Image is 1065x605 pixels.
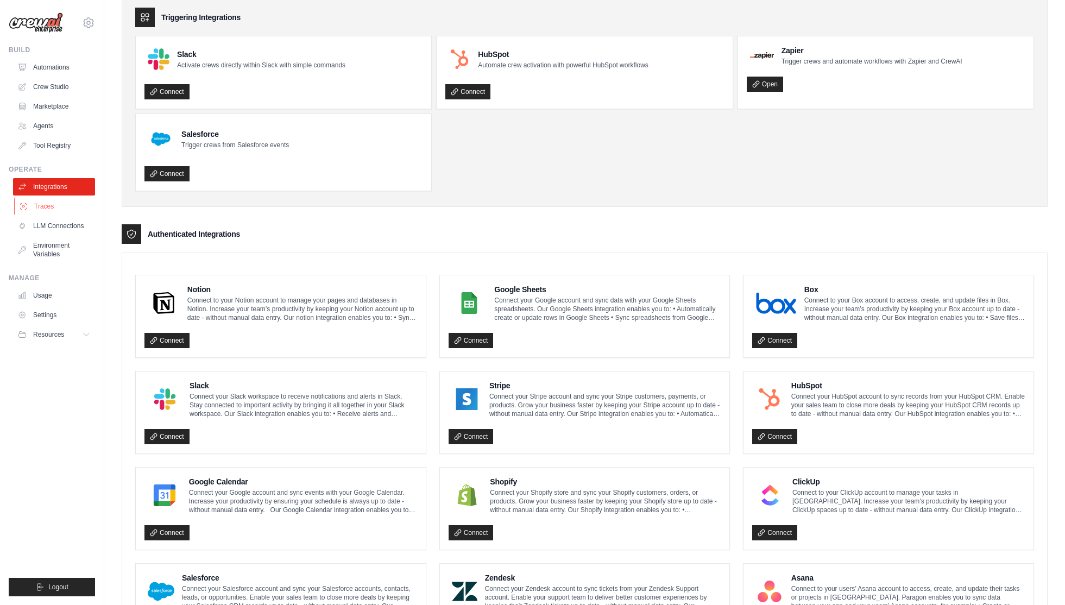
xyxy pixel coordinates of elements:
[148,229,240,240] h3: Authenticated Integrations
[13,326,95,343] button: Resources
[494,296,721,322] p: Connect your Google account and sync data with your Google Sheets spreadsheets. Our Google Sheets...
[755,292,796,314] img: Box Logo
[13,178,95,196] a: Integrations
[755,581,784,602] img: Asana Logo
[161,12,241,23] h3: Triggering Integrations
[445,84,490,99] a: Connect
[490,476,721,487] h4: Shopify
[13,217,95,235] a: LLM Connections
[144,429,190,444] a: Connect
[755,484,785,506] img: ClickUp Logo
[490,488,721,514] p: Connect your Shopify store and sync your Shopify customers, orders, or products. Grow your busine...
[752,333,797,348] a: Connect
[449,333,494,348] a: Connect
[13,287,95,304] a: Usage
[478,49,648,60] h4: HubSpot
[182,572,417,583] h4: Salesforce
[1011,553,1065,605] iframe: Chat Widget
[189,476,417,487] h4: Google Calendar
[494,284,721,295] h4: Google Sheets
[804,296,1025,322] p: Connect to your Box account to access, create, and update files in Box. Increase your team’s prod...
[13,117,95,135] a: Agents
[792,488,1025,514] p: Connect to your ClickUp account to manage your tasks in [GEOGRAPHIC_DATA]. Increase your team’s p...
[148,484,181,506] img: Google Calendar Logo
[747,77,783,92] a: Open
[190,392,417,418] p: Connect your Slack workspace to receive notifications and alerts in Slack. Stay connected to impo...
[489,392,721,418] p: Connect your Stripe account and sync your Stripe customers, payments, or products. Grow your busi...
[148,388,182,410] img: Slack Logo
[144,333,190,348] a: Connect
[148,292,180,314] img: Notion Logo
[452,581,477,602] img: Zendesk Logo
[791,380,1025,391] h4: HubSpot
[485,572,721,583] h4: Zendesk
[782,45,962,56] h4: Zapier
[792,476,1025,487] h4: ClickUp
[752,525,797,540] a: Connect
[33,330,64,339] span: Resources
[782,57,962,66] p: Trigger crews and automate workflows with Zapier and CrewAI
[144,166,190,181] a: Connect
[13,306,95,324] a: Settings
[452,388,482,410] img: Stripe Logo
[9,165,95,174] div: Operate
[804,284,1025,295] h4: Box
[148,48,169,70] img: Slack Logo
[144,525,190,540] a: Connect
[13,78,95,96] a: Crew Studio
[177,49,345,60] h4: Slack
[452,292,487,314] img: Google Sheets Logo
[489,380,721,391] h4: Stripe
[452,484,483,506] img: Shopify Logo
[449,525,494,540] a: Connect
[750,52,774,59] img: Zapier Logo
[478,61,648,70] p: Automate crew activation with powerful HubSpot workflows
[13,98,95,115] a: Marketplace
[9,274,95,282] div: Manage
[791,392,1025,418] p: Connect your HubSpot account to sync records from your HubSpot CRM. Enable your sales team to clo...
[14,198,96,215] a: Traces
[148,581,174,602] img: Salesforce Logo
[177,61,345,70] p: Activate crews directly within Slack with simple commands
[9,46,95,54] div: Build
[9,12,63,33] img: Logo
[189,488,417,514] p: Connect your Google account and sync events with your Google Calendar. Increase your productivity...
[48,583,68,591] span: Logout
[187,296,417,322] p: Connect to your Notion account to manage your pages and databases in Notion. Increase your team’s...
[181,141,289,149] p: Trigger crews from Salesforce events
[752,429,797,444] a: Connect
[13,237,95,263] a: Environment Variables
[449,429,494,444] a: Connect
[13,137,95,154] a: Tool Registry
[181,129,289,140] h4: Salesforce
[755,388,783,410] img: HubSpot Logo
[190,380,417,391] h4: Slack
[13,59,95,76] a: Automations
[9,578,95,596] button: Logout
[791,572,1025,583] h4: Asana
[187,284,417,295] h4: Notion
[144,84,190,99] a: Connect
[449,48,470,70] img: HubSpot Logo
[148,126,174,152] img: Salesforce Logo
